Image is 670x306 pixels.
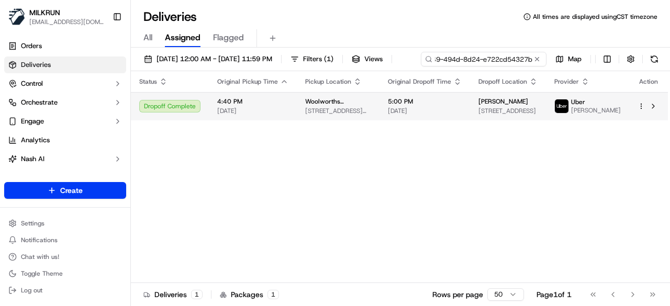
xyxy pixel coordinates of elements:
[432,289,483,300] p: Rows per page
[303,54,333,64] span: Filters
[555,99,568,113] img: uber-new-logo.jpeg
[4,250,126,264] button: Chat with us!
[8,8,25,25] img: MILKRUN
[388,97,462,106] span: 5:00 PM
[305,77,351,86] span: Pickup Location
[217,107,288,115] span: [DATE]
[21,173,71,183] span: Product Catalog
[21,236,58,244] span: Notifications
[139,52,277,66] button: [DATE] 12:00 AM - [DATE] 11:59 PM
[647,52,662,66] button: Refresh
[4,56,126,73] a: Deliveries
[21,219,44,228] span: Settings
[324,54,333,64] span: ( 1 )
[21,253,59,261] span: Chat with us!
[388,77,451,86] span: Original Dropoff Time
[21,286,42,294] span: Log out
[4,4,108,29] button: MILKRUNMILKRUN[EMAIL_ADDRESS][DOMAIN_NAME]
[21,41,42,51] span: Orders
[478,107,538,115] span: [STREET_ADDRESS]
[4,75,126,92] button: Control
[4,151,126,167] button: Nash AI
[143,31,152,44] span: All
[4,38,126,54] a: Orders
[21,60,51,70] span: Deliveries
[21,117,44,126] span: Engage
[21,154,44,164] span: Nash AI
[29,7,60,18] button: MILKRUN
[554,77,579,86] span: Provider
[638,77,660,86] div: Action
[4,132,126,149] a: Analytics
[4,182,126,199] button: Create
[217,97,288,106] span: 4:40 PM
[157,54,272,64] span: [DATE] 12:00 AM - [DATE] 11:59 PM
[478,97,528,106] span: [PERSON_NAME]
[347,52,387,66] button: Views
[568,54,582,64] span: Map
[217,77,278,86] span: Original Pickup Time
[4,169,126,186] a: Product Catalog
[220,289,279,300] div: Packages
[305,107,371,115] span: [STREET_ADDRESS][PERSON_NAME]
[29,18,104,26] button: [EMAIL_ADDRESS][DOMAIN_NAME]
[478,77,527,86] span: Dropoff Location
[364,54,383,64] span: Views
[213,31,244,44] span: Flagged
[4,113,126,130] button: Engage
[191,290,203,299] div: 1
[4,216,126,231] button: Settings
[533,13,657,21] span: All times are displayed using CST timezone
[4,94,126,111] button: Orchestrate
[4,266,126,281] button: Toggle Theme
[286,52,338,66] button: Filters(1)
[21,135,50,145] span: Analytics
[421,52,546,66] input: Type to search
[143,8,197,25] h1: Deliveries
[139,77,157,86] span: Status
[21,98,58,107] span: Orchestrate
[143,289,203,300] div: Deliveries
[4,233,126,247] button: Notifications
[571,98,585,106] span: Uber
[267,290,279,299] div: 1
[4,283,126,298] button: Log out
[165,31,200,44] span: Assigned
[551,52,586,66] button: Map
[21,79,43,88] span: Control
[305,97,371,106] span: Woolworths Supermarket AU - [GEOGRAPHIC_DATA]
[571,106,621,115] span: [PERSON_NAME]
[60,185,83,196] span: Create
[388,107,462,115] span: [DATE]
[537,289,572,300] div: Page 1 of 1
[21,269,63,278] span: Toggle Theme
